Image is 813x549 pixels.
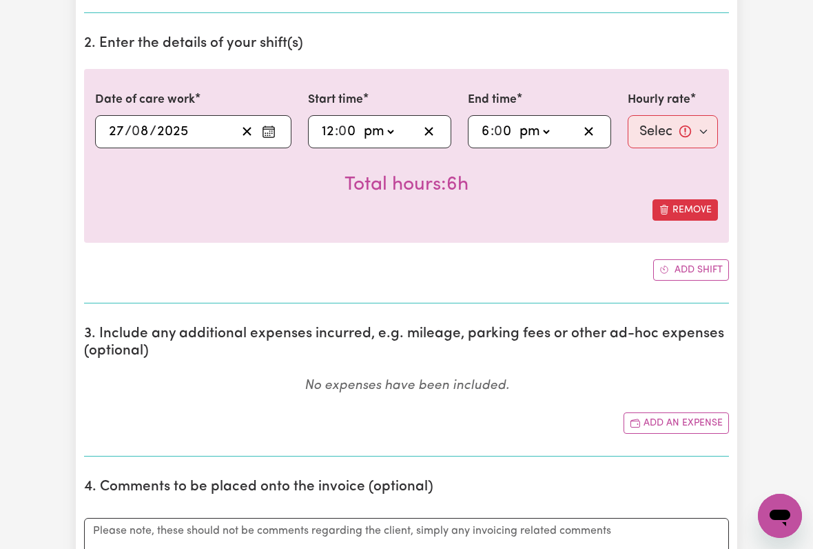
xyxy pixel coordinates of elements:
[481,121,491,142] input: --
[491,124,494,139] span: :
[125,124,132,139] span: /
[305,379,509,392] em: No expenses have been included.
[258,121,280,142] button: Enter the date of care work
[335,124,338,139] span: :
[95,91,195,109] label: Date of care work
[624,412,729,434] button: Add another expense
[84,479,729,496] h2: 4. Comments to be placed onto the invoice (optional)
[758,494,802,538] iframe: Button to launch messaging window
[338,125,347,139] span: 0
[344,175,469,194] span: Total hours worked: 6 hours
[321,121,335,142] input: --
[495,121,513,142] input: --
[150,124,156,139] span: /
[653,259,729,281] button: Add another shift
[308,91,363,109] label: Start time
[340,121,358,142] input: --
[108,121,125,142] input: --
[236,121,258,142] button: Clear date
[628,91,690,109] label: Hourly rate
[468,91,517,109] label: End time
[156,121,189,142] input: ----
[132,121,150,142] input: --
[84,35,729,52] h2: 2. Enter the details of your shift(s)
[132,125,140,139] span: 0
[652,199,718,221] button: Remove this shift
[84,326,729,360] h2: 3. Include any additional expenses incurred, e.g. mileage, parking fees or other ad-hoc expenses ...
[494,125,502,139] span: 0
